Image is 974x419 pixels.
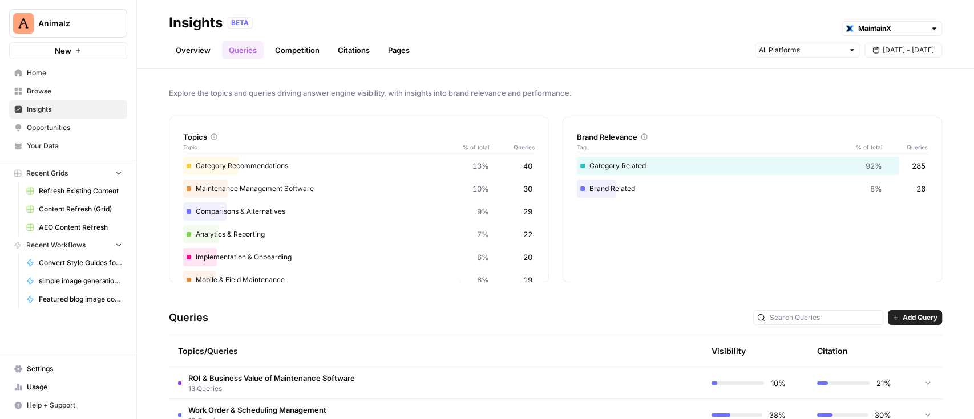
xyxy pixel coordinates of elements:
[183,248,535,266] div: Implementation & Onboarding
[577,157,928,175] div: Category Related
[39,186,122,196] span: Refresh Existing Content
[27,68,122,78] span: Home
[169,310,208,326] h3: Queries
[523,206,532,217] span: 29
[577,131,928,143] div: Brand Relevance
[9,64,127,82] a: Home
[26,240,86,250] span: Recent Workflows
[771,377,786,389] span: 10%
[9,119,127,137] a: Opportunities
[9,42,127,59] button: New
[523,274,532,286] span: 19
[870,183,882,194] span: 8%
[27,400,122,410] span: Help + Support
[169,87,942,99] span: Explore the topics and queries driving answer engine visibility, with insights into brand relevan...
[39,294,122,304] span: Featured blog image concepts
[523,229,532,240] span: 22
[13,13,34,34] img: Animalz Logo
[39,222,122,233] span: AEO Content Refresh
[9,137,127,155] a: Your Data
[876,377,891,389] span: 21%
[183,271,535,289] div: Mobile & Field Maintenance
[848,143,882,152] span: % of total
[489,143,535,152] span: Queries
[27,104,122,115] span: Insights
[27,382,122,392] span: Usage
[21,272,127,290] a: simple image generation nano + gpt
[26,168,68,178] span: Recent Grids
[39,276,122,286] span: simple image generation nano + gpt
[38,18,107,29] span: Animalz
[477,274,489,286] span: 6%
[169,14,223,32] div: Insights
[169,41,217,59] a: Overview
[866,160,882,172] span: 92%
[523,183,532,194] span: 30
[27,86,122,96] span: Browse
[577,143,848,152] span: Tag
[21,290,127,308] a: Featured blog image concepts
[188,384,355,394] span: 13 Queries
[55,45,71,56] span: New
[903,312,937,323] span: Add Query
[27,364,122,374] span: Settings
[9,396,127,414] button: Help + Support
[183,202,535,221] div: Comparisons & Alternatives
[222,41,264,59] a: Queries
[817,335,848,367] div: Citation
[472,183,489,194] span: 10%
[912,160,925,172] span: 285
[770,312,879,323] input: Search Queries
[21,218,127,237] a: AEO Content Refresh
[9,165,127,182] button: Recent Grids
[916,183,925,194] span: 26
[9,378,127,396] a: Usage
[331,41,377,59] a: Citations
[268,41,326,59] a: Competition
[39,258,122,268] span: Convert Style Guides for LLMs
[227,17,253,29] div: BETA
[712,345,746,357] div: Visibility
[9,360,127,378] a: Settings
[9,237,127,254] button: Recent Workflows
[183,225,535,243] div: Analytics & Reporting
[39,204,122,214] span: Content Refresh (Grid)
[21,254,127,272] a: Convert Style Guides for LLMs
[183,180,535,198] div: Maintenance Management Software
[472,160,489,172] span: 13%
[21,182,127,200] a: Refresh Existing Content
[27,141,122,151] span: Your Data
[9,100,127,119] a: Insights
[759,44,843,56] input: All Platforms
[523,160,532,172] span: 40
[523,251,532,263] span: 20
[888,310,942,325] button: Add Query
[183,157,535,175] div: Category Recommendations
[882,143,928,152] span: Queries
[381,41,417,59] a: Pages
[477,251,489,263] span: 6%
[858,23,925,34] input: MaintainX
[477,206,489,217] span: 9%
[183,131,535,143] div: Topics
[188,404,326,416] span: Work Order & Scheduling Management
[455,143,489,152] span: % of total
[477,229,489,240] span: 7%
[864,43,942,58] button: [DATE] - [DATE]
[9,82,127,100] a: Browse
[9,9,127,38] button: Workspace: Animalz
[577,180,928,198] div: Brand Related
[178,335,585,367] div: Topics/Queries
[188,372,355,384] span: ROI & Business Value of Maintenance Software
[183,143,455,152] span: Topic
[21,200,127,218] a: Content Refresh (Grid)
[27,123,122,133] span: Opportunities
[883,45,934,55] span: [DATE] - [DATE]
